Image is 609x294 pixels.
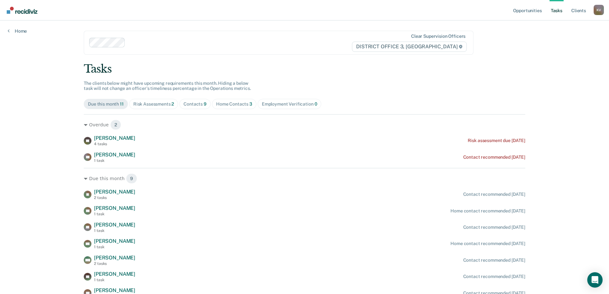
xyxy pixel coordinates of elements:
[249,101,252,107] span: 3
[133,101,174,107] div: Risk Assessments
[94,228,135,233] div: 1 task
[463,192,525,197] div: Contact recommended [DATE]
[94,135,135,141] span: [PERSON_NAME]
[594,5,604,15] div: K V
[94,205,135,211] span: [PERSON_NAME]
[94,189,135,195] span: [PERSON_NAME]
[8,28,27,34] a: Home
[587,272,603,288] div: Open Intercom Messenger
[94,245,135,249] div: 1 task
[468,138,525,143] div: Risk assessment due [DATE]
[450,241,525,246] div: Home contact recommended [DATE]
[94,238,135,244] span: [PERSON_NAME]
[262,101,317,107] div: Employment Verification
[84,62,525,75] div: Tasks
[463,155,525,160] div: Contact recommended [DATE]
[94,261,135,266] div: 2 tasks
[594,5,604,15] button: Profile dropdown button
[94,287,135,293] span: [PERSON_NAME]
[450,208,525,214] div: Home contact recommended [DATE]
[94,158,135,163] div: 1 task
[126,173,137,184] span: 9
[94,142,135,146] div: 4 tasks
[463,225,525,230] div: Contact recommended [DATE]
[171,101,174,107] span: 2
[216,101,252,107] div: Home Contacts
[110,120,121,130] span: 2
[352,42,467,52] span: DISTRICT OFFICE 3, [GEOGRAPHIC_DATA]
[84,81,251,91] span: The clients below might have upcoming requirements this month. Hiding a below task will not chang...
[7,7,37,14] img: Recidiviz
[120,101,124,107] span: 11
[94,212,135,216] div: 1 task
[315,101,317,107] span: 0
[94,255,135,261] span: [PERSON_NAME]
[204,101,207,107] span: 9
[463,274,525,279] div: Contact recommended [DATE]
[94,195,135,200] div: 2 tasks
[94,271,135,277] span: [PERSON_NAME]
[84,120,525,130] div: Overdue 2
[88,101,124,107] div: Due this month
[183,101,207,107] div: Contacts
[94,222,135,228] span: [PERSON_NAME]
[463,258,525,263] div: Contact recommended [DATE]
[411,34,465,39] div: Clear supervision officers
[84,173,525,184] div: Due this month 9
[94,152,135,158] span: [PERSON_NAME]
[94,278,135,282] div: 1 task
